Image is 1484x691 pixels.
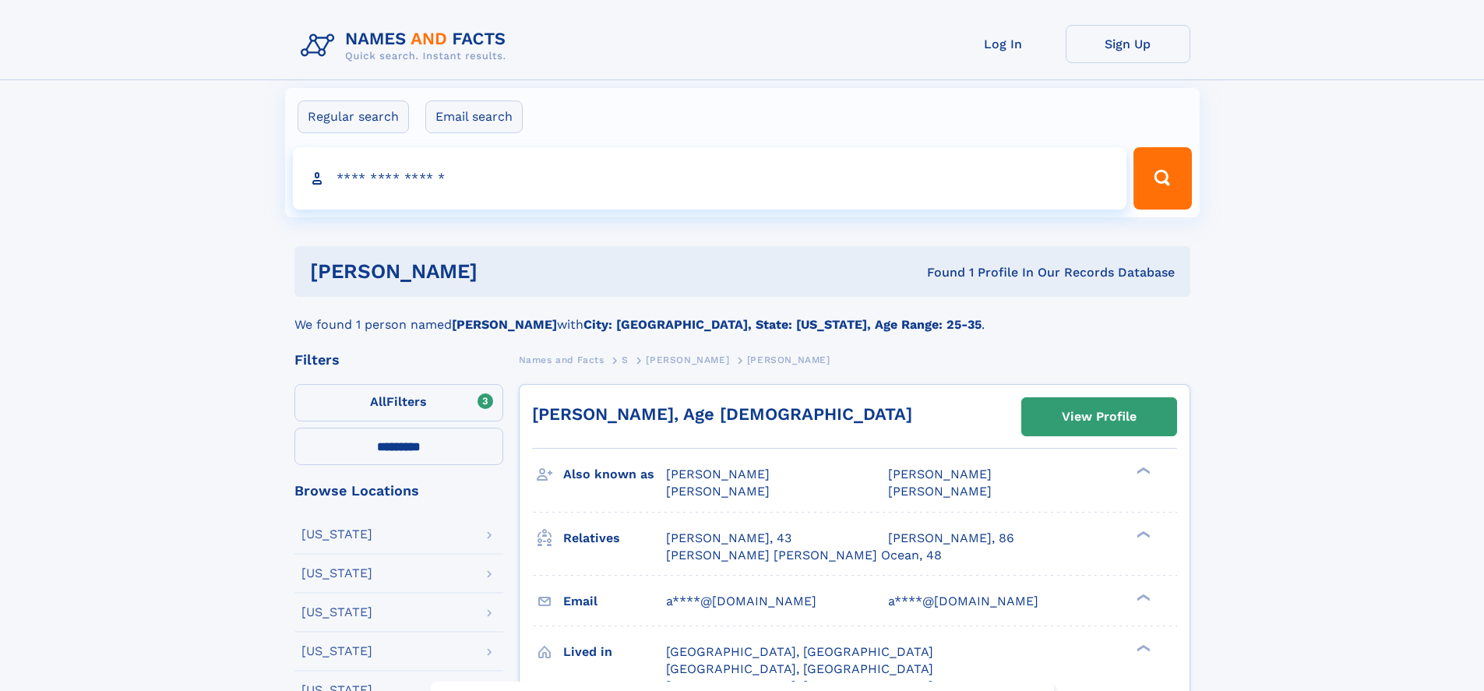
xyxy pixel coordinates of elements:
[532,404,912,424] a: [PERSON_NAME], Age [DEMOGRAPHIC_DATA]
[702,264,1175,281] div: Found 1 Profile In Our Records Database
[747,354,830,365] span: [PERSON_NAME]
[666,547,942,564] a: [PERSON_NAME] [PERSON_NAME] Ocean, 48
[452,317,557,332] b: [PERSON_NAME]
[941,25,1066,63] a: Log In
[563,525,666,552] h3: Relatives
[294,25,519,67] img: Logo Names and Facts
[1022,398,1176,435] a: View Profile
[646,350,729,369] a: [PERSON_NAME]
[301,528,372,541] div: [US_STATE]
[370,394,386,409] span: All
[646,354,729,365] span: [PERSON_NAME]
[1133,466,1151,476] div: ❯
[888,484,992,499] span: [PERSON_NAME]
[563,461,666,488] h3: Also known as
[1066,25,1190,63] a: Sign Up
[519,350,605,369] a: Names and Facts
[563,588,666,615] h3: Email
[583,317,982,332] b: City: [GEOGRAPHIC_DATA], State: [US_STATE], Age Range: 25-35
[888,467,992,481] span: [PERSON_NAME]
[622,350,629,369] a: S
[888,530,1014,547] a: [PERSON_NAME], 86
[563,639,666,665] h3: Lived in
[622,354,629,365] span: S
[1133,592,1151,602] div: ❯
[294,384,503,421] label: Filters
[1062,399,1137,435] div: View Profile
[1133,643,1151,653] div: ❯
[666,661,933,676] span: [GEOGRAPHIC_DATA], [GEOGRAPHIC_DATA]
[301,645,372,658] div: [US_STATE]
[1133,529,1151,539] div: ❯
[294,484,503,498] div: Browse Locations
[310,262,703,281] h1: [PERSON_NAME]
[294,353,503,367] div: Filters
[666,484,770,499] span: [PERSON_NAME]
[666,530,791,547] a: [PERSON_NAME], 43
[666,467,770,481] span: [PERSON_NAME]
[301,567,372,580] div: [US_STATE]
[1133,147,1191,210] button: Search Button
[666,644,933,659] span: [GEOGRAPHIC_DATA], [GEOGRAPHIC_DATA]
[294,297,1190,334] div: We found 1 person named with .
[293,147,1127,210] input: search input
[298,100,409,133] label: Regular search
[425,100,523,133] label: Email search
[301,606,372,619] div: [US_STATE]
